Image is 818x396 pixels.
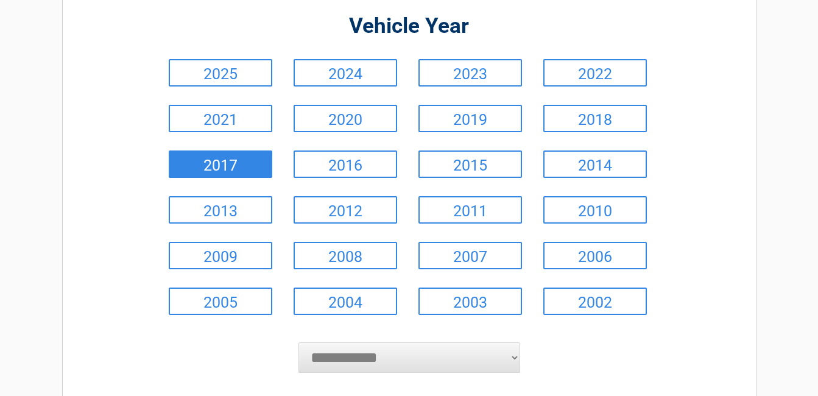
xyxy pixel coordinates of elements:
a: 2025 [169,59,272,87]
a: 2011 [418,196,522,224]
a: 2005 [169,288,272,315]
a: 2024 [294,59,397,87]
a: 2012 [294,196,397,224]
a: 2013 [169,196,272,224]
a: 2019 [418,105,522,132]
a: 2006 [543,242,647,269]
h2: Vehicle Year [166,12,653,41]
a: 2020 [294,105,397,132]
a: 2003 [418,288,522,315]
a: 2014 [543,150,647,178]
a: 2022 [543,59,647,87]
a: 2007 [418,242,522,269]
a: 2002 [543,288,647,315]
a: 2017 [169,150,272,178]
a: 2010 [543,196,647,224]
a: 2004 [294,288,397,315]
a: 2018 [543,105,647,132]
a: 2023 [418,59,522,87]
a: 2015 [418,150,522,178]
a: 2016 [294,150,397,178]
a: 2008 [294,242,397,269]
a: 2009 [169,242,272,269]
a: 2021 [169,105,272,132]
